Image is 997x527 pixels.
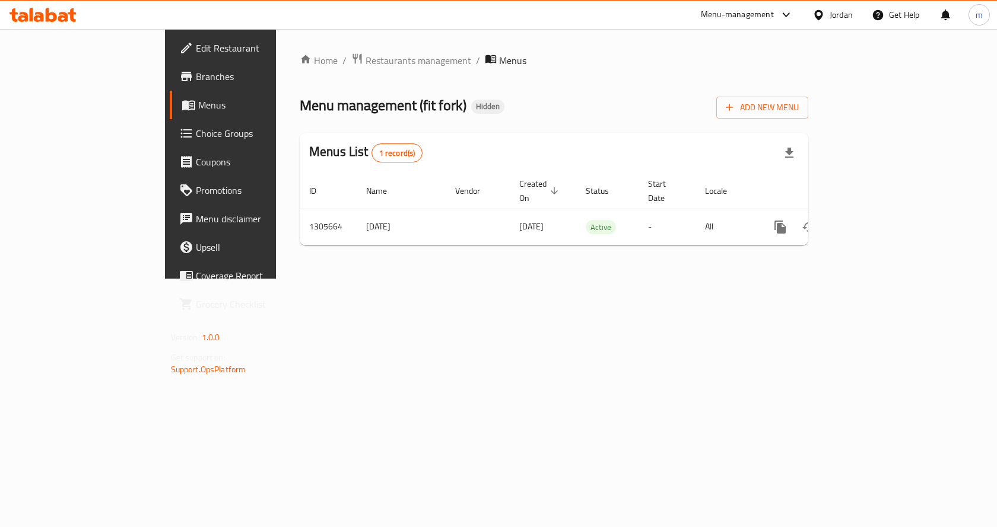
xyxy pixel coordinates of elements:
span: Promotions [196,183,322,197]
li: / [342,53,347,68]
span: Menus [198,98,322,112]
a: Promotions [170,176,332,205]
a: Coverage Report [170,261,332,290]
span: Locale [705,184,742,198]
button: Add New Menu [716,97,808,119]
span: Coverage Report [196,269,322,283]
span: Restaurants management [366,53,471,68]
td: All [696,209,757,245]
span: Active [586,221,616,234]
span: Menus [499,53,526,68]
span: Grocery Checklist [196,297,322,311]
div: Total records count [372,143,423,162]
span: 1.0.0 [202,330,220,345]
button: Change Status [795,213,823,241]
span: Get support on: [171,350,226,365]
th: Actions [757,173,890,209]
div: Active [586,220,616,234]
span: Start Date [648,177,681,205]
span: [DATE] [519,219,544,234]
span: Menu management ( fit fork ) [300,92,466,119]
a: Coupons [170,148,332,176]
span: Branches [196,69,322,84]
span: Name [366,184,402,198]
div: Export file [775,139,804,167]
span: Hidden [471,101,504,111]
div: Hidden [471,100,504,114]
span: Add New Menu [726,100,799,115]
a: Restaurants management [351,53,471,68]
span: Created On [519,177,562,205]
button: more [766,213,795,241]
span: Choice Groups [196,126,322,140]
a: Menus [170,91,332,119]
span: Menu disclaimer [196,212,322,226]
a: Support.OpsPlatform [171,362,246,377]
div: Jordan [830,8,853,21]
table: enhanced table [300,173,890,245]
nav: breadcrumb [300,53,808,68]
td: [DATE] [357,209,446,245]
a: Branches [170,62,332,91]
span: Coupons [196,155,322,169]
span: Status [586,184,624,198]
h2: Menus List [309,143,423,162]
a: Grocery Checklist [170,290,332,318]
a: Choice Groups [170,119,332,148]
a: Edit Restaurant [170,34,332,62]
span: ID [309,184,332,198]
span: m [976,8,983,21]
span: Version: [171,330,200,345]
span: Upsell [196,240,322,254]
li: / [476,53,480,68]
td: - [639,209,696,245]
a: Upsell [170,233,332,261]
span: Vendor [455,184,496,198]
span: 1 record(s) [372,148,423,159]
span: Edit Restaurant [196,41,322,55]
a: Menu disclaimer [170,205,332,233]
div: Menu-management [701,8,774,22]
